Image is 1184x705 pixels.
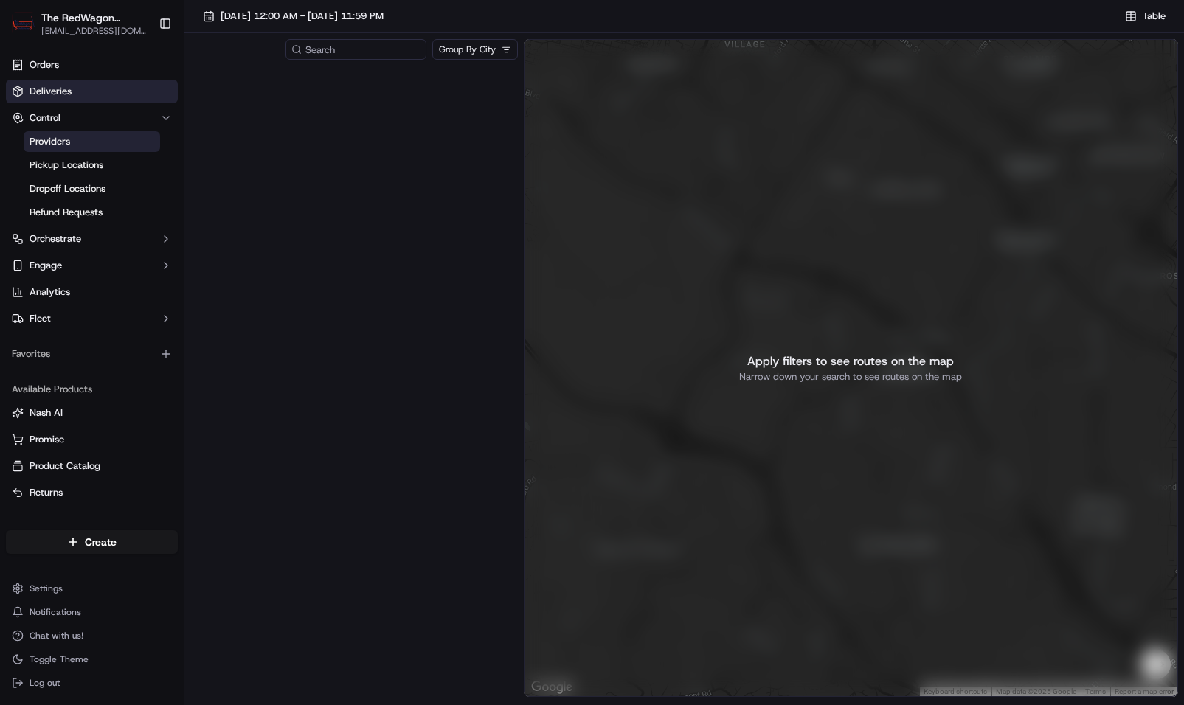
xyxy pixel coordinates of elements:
[6,53,178,77] a: Orders
[6,307,178,330] button: Fleet
[6,401,178,425] button: Nash AI
[104,365,179,377] a: Powered byPylon
[24,131,160,152] a: Providers
[46,268,120,280] span: [PERSON_NAME]
[30,630,83,642] span: Chat with us!
[6,625,178,646] button: Chat with us!
[66,156,203,167] div: We're available if you need us!
[229,189,269,206] button: See all
[6,602,178,622] button: Notifications
[139,330,237,344] span: API Documentation
[221,10,384,23] span: [DATE] 12:00 AM - [DATE] 11:59 PM
[15,215,38,238] img: Regen Pajulas
[30,182,105,195] span: Dropoff Locations
[6,6,153,41] button: The RedWagon DeliversThe RedWagon Delivers[EMAIL_ADDRESS][DOMAIN_NAME]
[38,95,266,111] input: Got a question? Start typing here...
[6,454,178,478] button: Product Catalog
[131,268,161,280] span: [DATE]
[30,312,51,325] span: Fleet
[122,268,128,280] span: •
[12,433,172,446] a: Promise
[6,80,178,103] a: Deliveries
[12,459,172,473] a: Product Catalog
[31,141,58,167] img: 5e9a9d7314ff4150bce227a61376b483.jpg
[6,378,178,401] div: Available Products
[6,106,178,130] button: Control
[30,269,41,281] img: 1736555255976-a54dd68f-1ca7-489b-9aae-adbdc363a1c4
[739,370,962,383] p: Narrow down your search to see routes on the map
[85,535,117,549] span: Create
[30,606,81,618] span: Notifications
[111,229,116,240] span: •
[30,135,70,148] span: Providers
[1143,10,1166,23] span: Table
[9,324,119,350] a: 📗Knowledge Base
[6,428,178,451] button: Promise
[46,229,108,240] span: Regen Pajulas
[12,12,35,35] img: The RedWagon Delivers
[12,406,172,420] a: Nash AI
[6,280,178,304] a: Analytics
[30,111,60,125] span: Control
[30,229,41,241] img: 1736555255976-a54dd68f-1ca7-489b-9aae-adbdc363a1c4
[6,530,178,554] button: Create
[41,25,147,37] button: [EMAIL_ADDRESS][DOMAIN_NAME]
[30,406,63,420] span: Nash AI
[15,141,41,167] img: 1736555255976-a54dd68f-1ca7-489b-9aae-adbdc363a1c4
[24,202,160,223] a: Refund Requests
[15,59,269,83] p: Welcome 👋
[24,178,160,199] a: Dropoff Locations
[6,342,178,366] div: Favorites
[15,192,99,204] div: Past conversations
[30,285,70,299] span: Analytics
[196,6,390,27] button: [DATE] 12:00 AM - [DATE] 11:59 PM
[30,653,89,665] span: Toggle Theme
[147,366,179,377] span: Pylon
[24,155,160,176] a: Pickup Locations
[30,583,63,594] span: Settings
[12,486,172,499] a: Returns
[119,229,149,240] span: [DATE]
[30,677,60,689] span: Log out
[30,58,59,72] span: Orders
[6,673,178,693] button: Log out
[285,39,426,60] input: Search
[30,486,63,499] span: Returns
[15,331,27,343] div: 📗
[6,649,178,670] button: Toggle Theme
[251,145,269,163] button: Start new chat
[30,206,103,219] span: Refund Requests
[1118,6,1172,27] button: Table
[6,481,178,504] button: Returns
[30,159,103,172] span: Pickup Locations
[747,352,954,370] p: Apply filters to see routes on the map
[30,232,81,246] span: Orchestrate
[41,10,147,25] button: The RedWagon Delivers
[125,331,136,343] div: 💻
[15,254,38,278] img: Angelique Valdez
[6,254,178,277] button: Engage
[30,259,62,272] span: Engage
[66,141,242,156] div: Start new chat
[6,578,178,599] button: Settings
[30,330,113,344] span: Knowledge Base
[119,324,243,350] a: 💻API Documentation
[30,459,100,473] span: Product Catalog
[439,44,496,55] span: Group By City
[30,85,72,98] span: Deliveries
[30,433,64,446] span: Promise
[15,15,44,44] img: Nash
[6,227,178,251] button: Orchestrate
